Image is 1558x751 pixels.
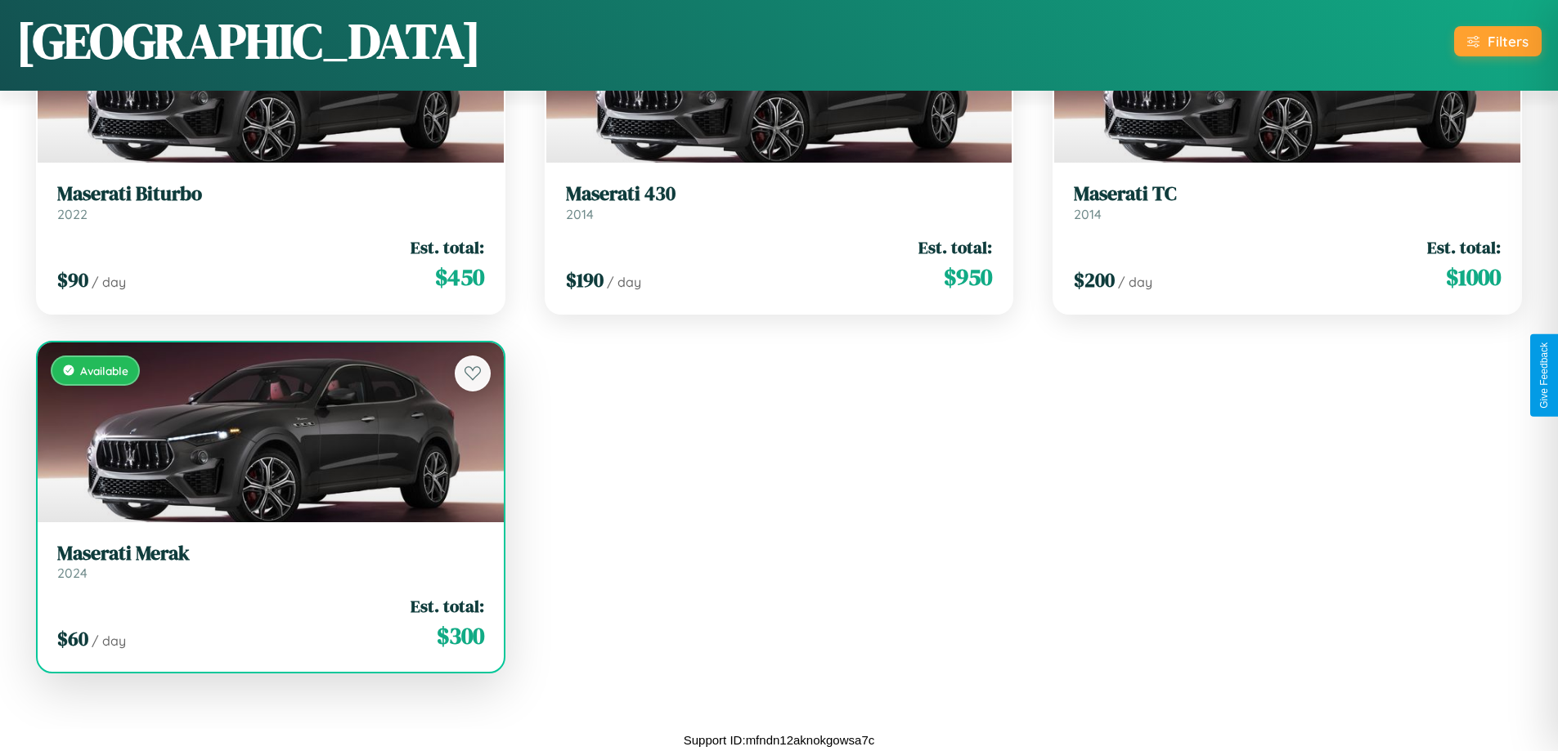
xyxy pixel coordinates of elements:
[57,625,88,652] span: $ 60
[566,182,993,206] h3: Maserati 430
[92,633,126,649] span: / day
[566,182,993,222] a: Maserati 4302014
[1488,33,1529,50] div: Filters
[57,206,88,222] span: 2022
[684,729,874,751] p: Support ID: mfndn12aknokgowsa7c
[1427,235,1501,259] span: Est. total:
[57,182,484,206] h3: Maserati Biturbo
[57,182,484,222] a: Maserati Biturbo2022
[435,261,484,293] span: $ 450
[57,266,88,293] span: $ 90
[16,7,481,74] h1: [GEOGRAPHIC_DATA]
[1074,266,1115,293] span: $ 200
[944,261,992,293] span: $ 950
[566,206,594,222] span: 2014
[1446,261,1501,293] span: $ 1000
[1118,274,1152,290] span: / day
[411,235,484,259] span: Est. total:
[1074,182,1501,222] a: Maserati TC2014
[1074,182,1501,206] h3: Maserati TC
[918,235,992,259] span: Est. total:
[437,619,484,652] span: $ 300
[57,542,484,565] h3: Maserati Merak
[607,274,641,290] span: / day
[1538,342,1550,409] div: Give Feedback
[92,274,126,290] span: / day
[566,266,604,293] span: $ 190
[1074,206,1102,222] span: 2014
[57,565,88,581] span: 2024
[1454,26,1542,56] button: Filters
[80,364,128,378] span: Available
[57,542,484,582] a: Maserati Merak2024
[411,594,484,618] span: Est. total:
